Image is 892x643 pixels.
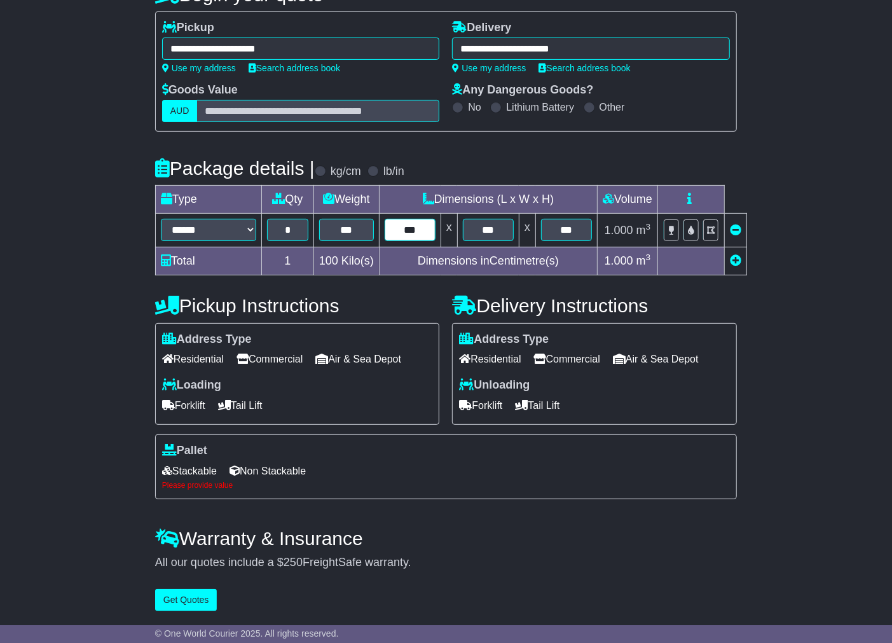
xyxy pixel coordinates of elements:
label: Pallet [162,444,207,458]
span: Commercial [534,349,600,369]
td: Dimensions in Centimetre(s) [379,247,597,275]
span: Commercial [237,349,303,369]
h4: Package details | [155,158,315,179]
span: Residential [162,349,224,369]
span: Forklift [162,396,205,415]
span: Residential [459,349,521,369]
button: Get Quotes [155,589,217,611]
sup: 3 [646,222,651,232]
label: Address Type [459,333,549,347]
span: m [636,224,651,237]
span: Air & Sea Depot [315,349,401,369]
label: AUD [162,100,198,122]
td: x [519,214,535,247]
span: Tail Lift [515,396,559,415]
span: Air & Sea Depot [613,349,699,369]
td: 1 [261,247,313,275]
span: 1.000 [605,254,633,267]
label: Delivery [452,21,511,35]
label: Any Dangerous Goods? [452,83,593,97]
a: Use my address [162,63,236,73]
label: lb/in [383,165,404,179]
div: Please provide value [162,481,730,490]
td: Weight [313,186,379,214]
label: Goods Value [162,83,238,97]
label: Lithium Battery [506,101,574,113]
label: Other [600,101,625,113]
span: Stackable [162,461,217,481]
sup: 3 [646,252,651,262]
a: Search address book [249,63,340,73]
label: Address Type [162,333,252,347]
td: Qty [261,186,313,214]
span: Tail Lift [218,396,263,415]
a: Add new item [730,254,741,267]
h4: Delivery Instructions [452,295,737,316]
span: Non Stackable [230,461,306,481]
label: kg/cm [331,165,361,179]
td: Kilo(s) [313,247,379,275]
div: All our quotes include a $ FreightSafe warranty. [155,556,737,570]
span: 100 [319,254,338,267]
h4: Warranty & Insurance [155,528,737,549]
span: 250 [284,556,303,569]
label: Unloading [459,378,530,392]
h4: Pickup Instructions [155,295,440,316]
label: No [468,101,481,113]
a: Use my address [452,63,526,73]
td: x [441,214,457,247]
a: Remove this item [730,224,741,237]
td: Total [155,247,261,275]
a: Search address book [539,63,631,73]
td: Volume [597,186,657,214]
label: Pickup [162,21,214,35]
span: 1.000 [605,224,633,237]
label: Loading [162,378,221,392]
td: Type [155,186,261,214]
td: Dimensions (L x W x H) [379,186,597,214]
span: © One World Courier 2025. All rights reserved. [155,628,339,639]
span: Forklift [459,396,502,415]
span: m [636,254,651,267]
